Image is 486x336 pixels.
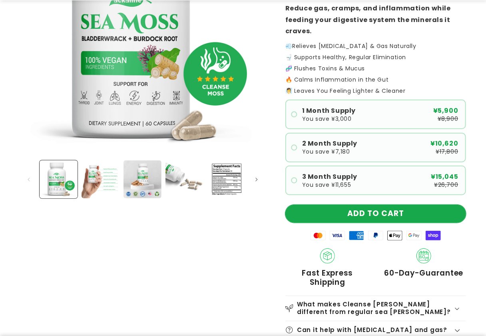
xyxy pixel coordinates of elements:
[285,88,466,94] p: 🧖‍♀️ Leaves You Feeling Lighter & Cleaner
[431,174,458,180] span: ¥15,045
[123,160,161,198] button: Load image 3 in gallery view
[297,301,454,316] h2: What makes Cleanse [PERSON_NAME] different from regular sea [PERSON_NAME]?
[438,116,458,122] span: ¥8,900
[285,42,293,50] strong: 💨
[285,43,466,82] p: Relieves [MEDICAL_DATA] & Gas Naturally 🚽 Supports Healthy, Regular Elimination 🧬 Flushes Toxins ...
[20,171,38,188] button: Slide left
[416,248,432,264] img: 60_day_Guarantee.png
[302,182,351,188] span: You save ¥11,655
[82,160,120,198] button: Load image 2 in gallery view
[302,108,356,114] span: 1 Month Supply
[434,182,458,188] span: ¥26,700
[430,140,458,147] span: ¥10,620
[285,268,370,287] span: Fast Express Shipping
[433,108,458,114] span: ¥5,900
[285,205,466,223] button: ADD TO CART
[384,268,463,278] span: 60-Day-Guarantee
[285,296,466,321] summary: What makes Cleanse [PERSON_NAME] different from regular sea [PERSON_NAME]?
[248,171,265,188] button: Slide right
[285,4,451,36] strong: Reduce gas, cramps, and inflammation while feeding your digestive system the minerals it craves.
[302,140,357,147] span: 2 Month Supply
[436,149,458,154] span: ¥17,800
[208,160,246,198] button: Load image 5 in gallery view
[320,248,335,264] img: Shipping.png
[302,149,350,154] span: You save ¥7,180
[297,326,447,334] h2: Can it help with [MEDICAL_DATA] and gas?
[40,160,78,198] button: Load image 1 in gallery view
[302,116,352,122] span: You save ¥3,000
[165,160,203,198] button: Load image 4 in gallery view
[302,174,357,180] span: 3 Month Supply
